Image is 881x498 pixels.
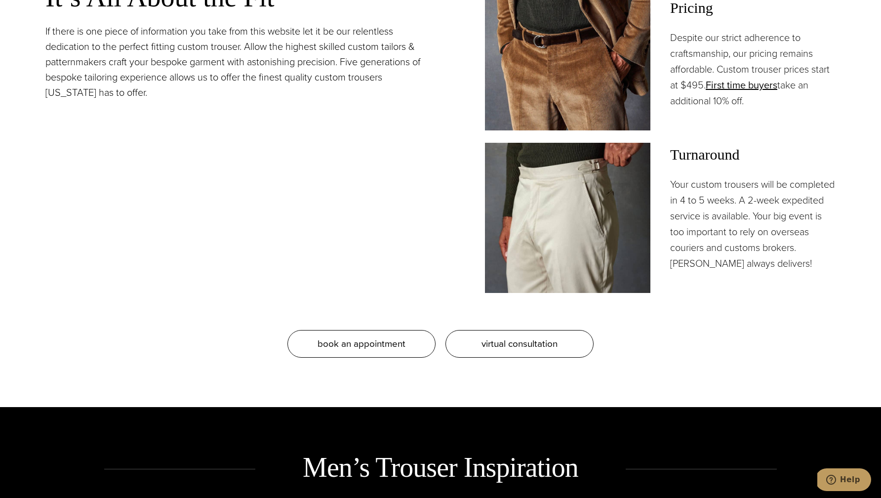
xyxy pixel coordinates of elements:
iframe: Opens a widget where you can chat to one of our agents [817,468,871,493]
a: First time buyers [706,78,777,92]
span: Turnaround [670,143,836,166]
span: book an appointment [318,336,405,351]
h2: Men’s Trouser Inspiration [255,450,625,485]
a: book an appointment [287,330,436,358]
p: If there is one piece of information you take from this website let it be our relentless dedicati... [45,24,421,100]
a: virtual consultation [445,330,594,358]
p: Despite our strict adherence to craftsmanship, our pricing remains affordable. Custom trouser pri... [670,30,836,109]
p: Your custom trousers will be completed in 4 to 5 weeks. A 2-week expedited service is available. ... [670,176,836,271]
span: virtual consultation [481,336,558,351]
img: Client in solid khaki casual bespoke trousers. [485,143,650,293]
